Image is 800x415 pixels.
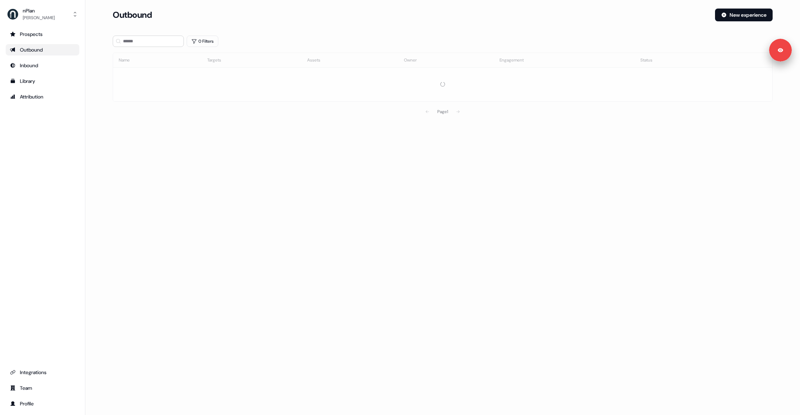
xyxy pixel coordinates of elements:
h3: Outbound [113,10,152,20]
div: Outbound [10,46,75,53]
a: Go to profile [6,398,79,409]
button: New experience [715,9,773,21]
a: Go to Inbound [6,60,79,71]
div: Library [10,78,75,85]
a: Go to prospects [6,28,79,40]
div: Profile [10,400,75,407]
a: Go to templates [6,75,79,87]
div: Integrations [10,369,75,376]
div: Inbound [10,62,75,69]
a: Go to attribution [6,91,79,102]
button: nPlan[PERSON_NAME] [6,6,79,23]
div: [PERSON_NAME] [23,14,55,21]
button: 0 Filters [187,36,218,47]
a: Go to integrations [6,367,79,378]
div: nPlan [23,7,55,14]
a: Go to outbound experience [6,44,79,55]
div: Prospects [10,31,75,38]
div: Team [10,384,75,392]
div: Attribution [10,93,75,100]
a: Go to team [6,382,79,394]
